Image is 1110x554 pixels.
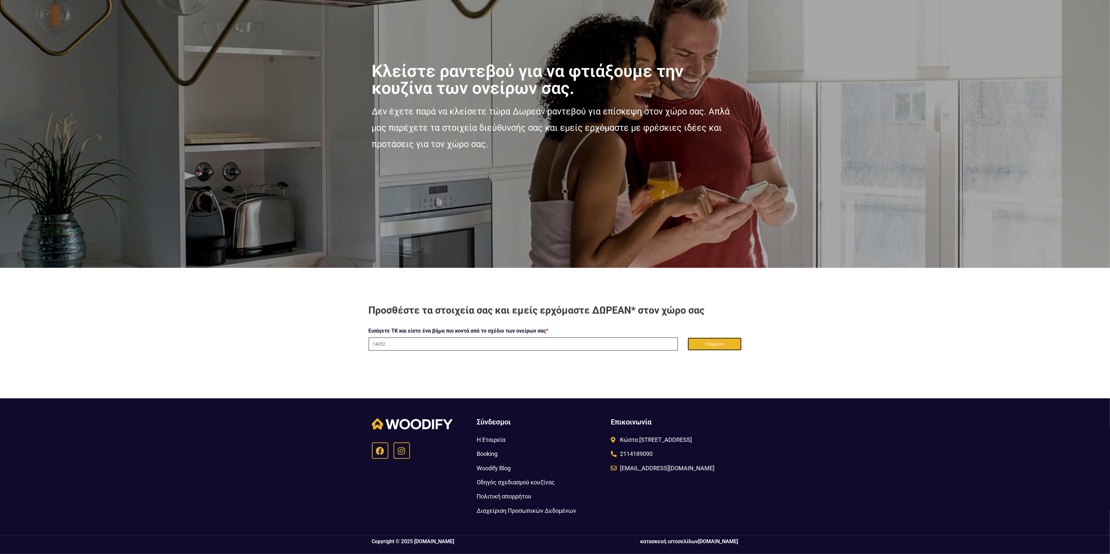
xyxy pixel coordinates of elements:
span: Οδηγός σχεδιασμού κουζίνας [477,477,555,488]
span: Woodify Blog [477,463,511,474]
span: Σύνδεσμοι [477,418,511,426]
span: Booking [477,448,498,459]
a: Οδηγός σχεδιασμού κουζίνας [477,477,604,488]
a: [EMAIL_ADDRESS][DOMAIN_NAME] [611,463,737,474]
span: 2114189090 [618,448,653,459]
span: [EMAIL_ADDRESS][DOMAIN_NAME] [618,463,714,474]
label: Εισάγετε ΤΚ και είστε ένα βήμα πιο κοντά από το σχέδιο των ονείρων σας [369,326,549,336]
button: Επόμενο [688,338,742,351]
span: Επικοινωνία [611,418,652,426]
a: Woodify Blog [477,463,604,474]
img: Woodify [372,418,453,429]
a: [DOMAIN_NAME] [698,538,738,545]
h2: Προσθέστε τα στοιχεία σας και εμείς ερχόμαστε ΔΩΡΕΑΝ* στον χώρο σας [369,304,742,317]
span: Κώστα [STREET_ADDRESS] [618,434,692,445]
a: Διαχείριση Προσωπικών Δεδομένων [477,505,604,516]
p: Copyright © 2025 [DOMAIN_NAME] [372,539,552,544]
a: 2114189090 [611,448,737,459]
h1: Κλείστε ραντεβού για να φτιάξουμε την κουζίνα των ονείρων σας. [372,63,738,97]
span: Διαχείριση Προσωπικών Δεδομένων [477,505,576,516]
a: Η Εταιρεία [477,434,604,445]
p: κατασκευή ιστοσελίδων [558,539,738,544]
span: Η Εταιρεία [477,434,505,445]
a: Booking [477,448,604,459]
a: Πολιτική απορρήτου [477,491,604,502]
span: Πολιτική απορρήτου [477,491,531,502]
a: Κώστα [STREET_ADDRESS] [611,434,737,445]
p: Δεν έχετε παρά να κλείσετε τώρα Δωρεάν ραντεβού για επίσκεψη στον χώρο σας. Απλά μας παρέχετε τα ... [372,103,738,152]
